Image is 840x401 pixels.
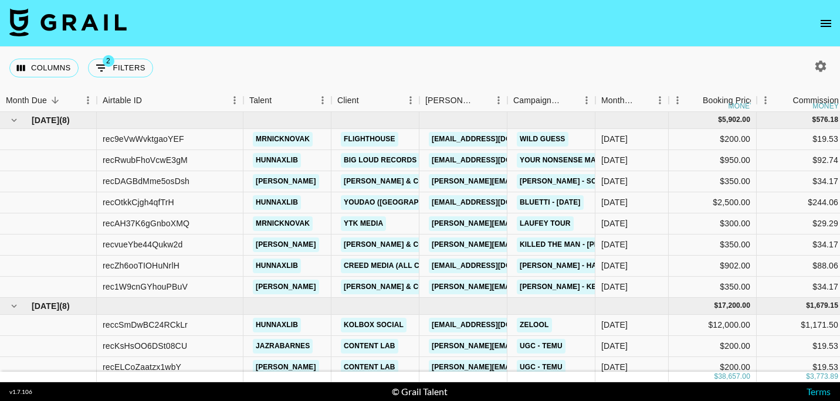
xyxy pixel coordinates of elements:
div: Talent [249,89,272,112]
button: Show filters [88,59,153,77]
a: [PERSON_NAME] - Keeps Me Sane (6832) [517,280,671,294]
a: hunnaxlib [253,259,301,273]
span: [DATE] [32,300,59,312]
div: $300.00 [669,213,757,235]
div: Talent [243,89,331,112]
button: Sort [686,92,703,108]
a: hunnaxlib [253,153,301,168]
div: Oct '25 [601,133,628,145]
div: Month Due [595,89,669,112]
a: Big Loud Records [341,153,419,168]
a: UGC - Temu [517,360,565,375]
a: [PERSON_NAME] - Solid Gold [517,174,634,189]
div: money [812,103,839,110]
div: $350.00 [669,235,757,256]
div: $902.00 [669,256,757,277]
button: Menu [402,91,419,109]
a: [PERSON_NAME] & Co LLC [341,237,443,252]
a: [PERSON_NAME][EMAIL_ADDRESS][DOMAIN_NAME] [429,339,620,354]
div: $ [718,115,722,125]
a: Zelool [517,318,552,332]
button: Sort [272,92,288,108]
a: [EMAIL_ADDRESS][DOMAIN_NAME] [429,153,560,168]
a: hunnaxlib [253,195,301,210]
button: Menu [651,91,669,109]
a: hunnaxlib [253,318,301,332]
div: $ [806,301,810,311]
button: hide children [6,112,22,128]
button: hide children [6,298,22,314]
div: Oct '25 [601,175,628,187]
a: [PERSON_NAME][EMAIL_ADDRESS][DOMAIN_NAME] [429,216,620,231]
a: [PERSON_NAME] & Co LLC [341,174,443,189]
div: Client [331,89,419,112]
div: reccSmDwBC24RCkLr [103,319,188,331]
a: Content Lab [341,360,398,375]
a: Bluetti - [DATE] [517,195,584,210]
button: Menu [669,91,686,109]
div: $ [714,372,718,382]
div: recELCoZaatzx1wbY [103,361,181,373]
div: 3,773.89 [810,372,838,382]
div: recRwubFhoVcwE3gM [103,154,188,166]
button: Sort [142,92,158,108]
a: Creed Media (All Campaigns) [341,259,463,273]
a: mrnicknovak [253,216,313,231]
a: Terms [807,386,831,397]
div: $ [812,115,817,125]
div: 576.18 [816,115,838,125]
a: KolBox Social [341,318,407,332]
img: Grail Talent [9,8,127,36]
div: Oct '25 [601,260,628,271]
div: 5,902.00 [722,115,750,125]
div: Commission [792,89,839,112]
a: Flighthouse [341,132,398,147]
button: Menu [79,91,97,109]
a: [PERSON_NAME] - hardheaded [517,259,641,273]
div: recKsHsOO6DSt08CU [103,340,187,352]
a: YOUDAO ([GEOGRAPHIC_DATA]) LIMITED [341,195,493,210]
div: Oct '25 [601,154,628,166]
button: Menu [578,91,595,109]
div: $350.00 [669,277,757,298]
a: wild guess [517,132,568,147]
a: Content Lab [341,339,398,354]
a: mrnicknovak [253,132,313,147]
button: Sort [47,92,63,108]
span: ( 8 ) [59,114,70,126]
a: [PERSON_NAME][EMAIL_ADDRESS][PERSON_NAME][DOMAIN_NAME] [429,237,680,252]
span: ( 8 ) [59,300,70,312]
div: $ [806,372,810,382]
div: Oct '25 [601,218,628,229]
a: [EMAIL_ADDRESS][DOMAIN_NAME] [429,318,560,332]
div: $12,000.00 [669,315,757,336]
div: Sep '25 [601,361,628,373]
button: Menu [490,91,507,109]
div: Booker [419,89,507,112]
a: [PERSON_NAME][EMAIL_ADDRESS][PERSON_NAME][DOMAIN_NAME] [429,280,680,294]
a: [EMAIL_ADDRESS][DOMAIN_NAME] [429,259,560,273]
div: Booking Price [703,89,754,112]
div: recZh6ooTIOHuNrlH [103,260,179,271]
div: recAH37K6gGnboXMQ [103,218,189,229]
button: open drawer [814,12,838,35]
div: recOtkkCjgh4qfTrH [103,196,174,208]
button: Sort [561,92,578,108]
div: Month Due [6,89,47,112]
div: 17,200.00 [718,301,750,311]
a: [PERSON_NAME] & Co LLC [341,280,443,294]
span: [DATE] [32,114,59,126]
div: Client [337,89,359,112]
div: $200.00 [669,336,757,357]
button: Sort [359,92,375,108]
div: rec9eVwWvktgaoYEF [103,133,184,145]
button: Menu [314,91,331,109]
button: Menu [226,91,243,109]
a: [PERSON_NAME] [253,360,319,375]
button: Menu [757,91,774,109]
div: Campaign (Type) [507,89,595,112]
div: recDAGBdMme5osDsh [103,175,189,187]
a: [PERSON_NAME] [253,280,319,294]
a: [PERSON_NAME] [253,237,319,252]
span: 2 [103,55,114,67]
